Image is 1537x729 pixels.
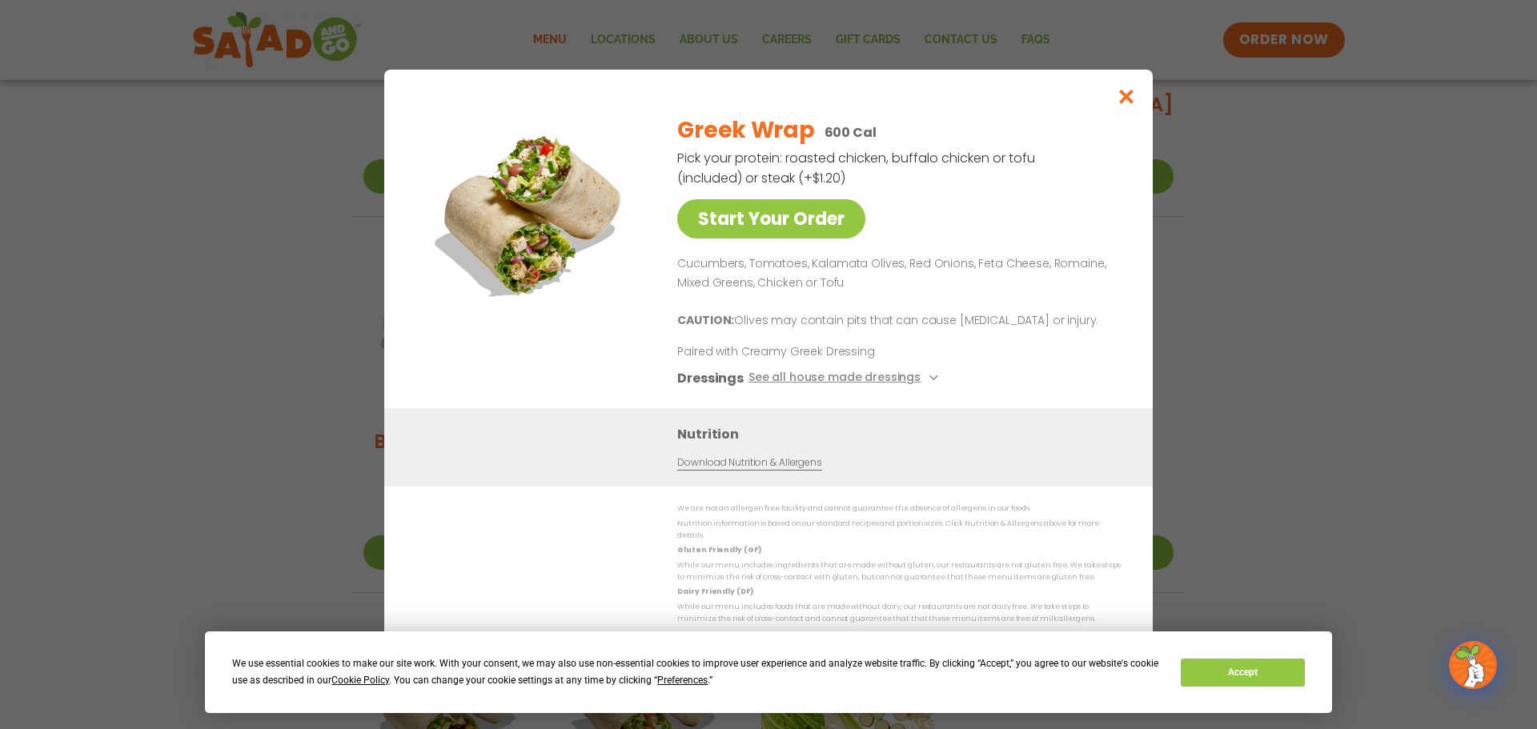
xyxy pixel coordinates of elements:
[677,114,814,147] h2: Greek Wrap
[677,587,752,596] strong: Dairy Friendly (DF)
[677,368,744,388] h3: Dressings
[232,655,1162,689] div: We use essential cookies to make our site work. With your consent, we may also use non-essential ...
[420,102,644,326] img: Featured product photo for Greek Wrap
[677,545,760,555] strong: Gluten Friendly (GF)
[331,675,389,686] span: Cookie Policy
[748,368,943,388] button: See all house made dressings
[677,311,1114,330] p: Olives may contain pits that can cause [MEDICAL_DATA] or injury.
[677,312,734,328] b: CAUTION:
[677,559,1121,584] p: While our menu includes ingredients that are made without gluten, our restaurants are not gluten ...
[677,199,865,238] a: Start Your Order
[677,600,1121,625] p: While our menu includes foods that are made without dairy, our restaurants are not dairy free. We...
[677,148,1037,188] p: Pick your protein: roasted chicken, buffalo chicken or tofu (included) or steak (+$1.20)
[677,424,1129,444] h3: Nutrition
[677,503,1121,515] p: We are not an allergen free facility and cannot guarantee the absence of allergens in our foods.
[1101,70,1153,123] button: Close modal
[677,455,821,471] a: Download Nutrition & Allergens
[657,675,708,686] span: Preferences
[1451,643,1495,687] img: wpChatIcon
[825,122,877,142] p: 600 Cal
[677,343,973,360] p: Paired with Creamy Greek Dressing
[205,631,1332,713] div: Cookie Consent Prompt
[677,518,1121,543] p: Nutrition information is based on our standard recipes and portion sizes. Click Nutrition & Aller...
[1181,659,1304,687] button: Accept
[677,254,1114,293] p: Cucumbers, Tomatoes, Kalamata Olives, Red Onions, Feta Cheese, Romaine, Mixed Greens, Chicken or ...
